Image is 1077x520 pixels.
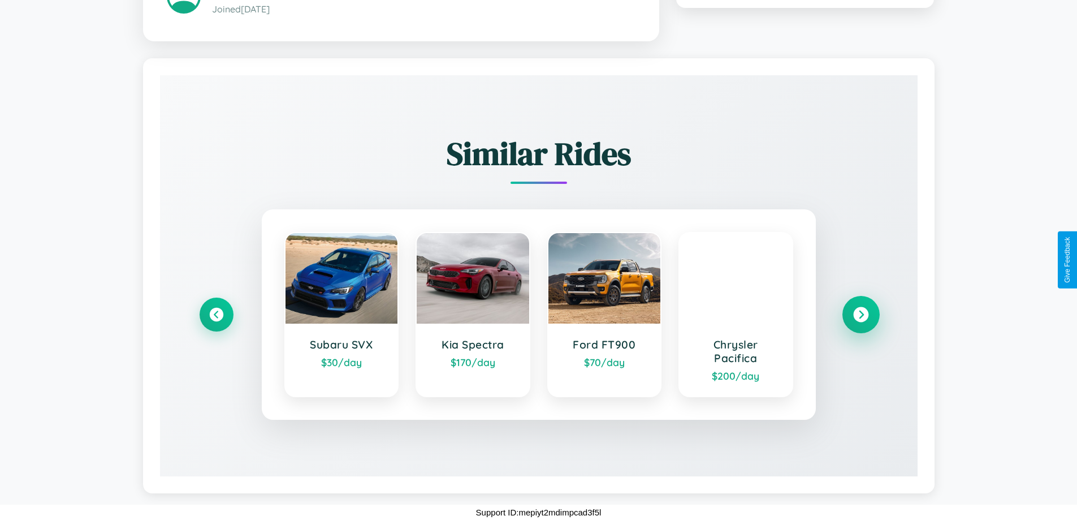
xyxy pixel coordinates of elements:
[284,232,399,397] a: Subaru SVX$30/day
[1063,237,1071,283] div: Give Feedback
[428,356,518,368] div: $ 170 /day
[560,338,650,351] h3: Ford FT900
[297,338,387,351] h3: Subaru SVX
[678,232,793,397] a: Chrysler Pacifica$200/day
[212,1,635,18] p: Joined [DATE]
[476,505,602,520] p: Support ID: mepiyt2mdimpcad3f5l
[416,232,530,397] a: Kia Spectra$170/day
[200,132,878,175] h2: Similar Rides
[547,232,662,397] a: Ford FT900$70/day
[297,356,387,368] div: $ 30 /day
[691,369,781,382] div: $ 200 /day
[428,338,518,351] h3: Kia Spectra
[691,338,781,365] h3: Chrysler Pacifica
[560,356,650,368] div: $ 70 /day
